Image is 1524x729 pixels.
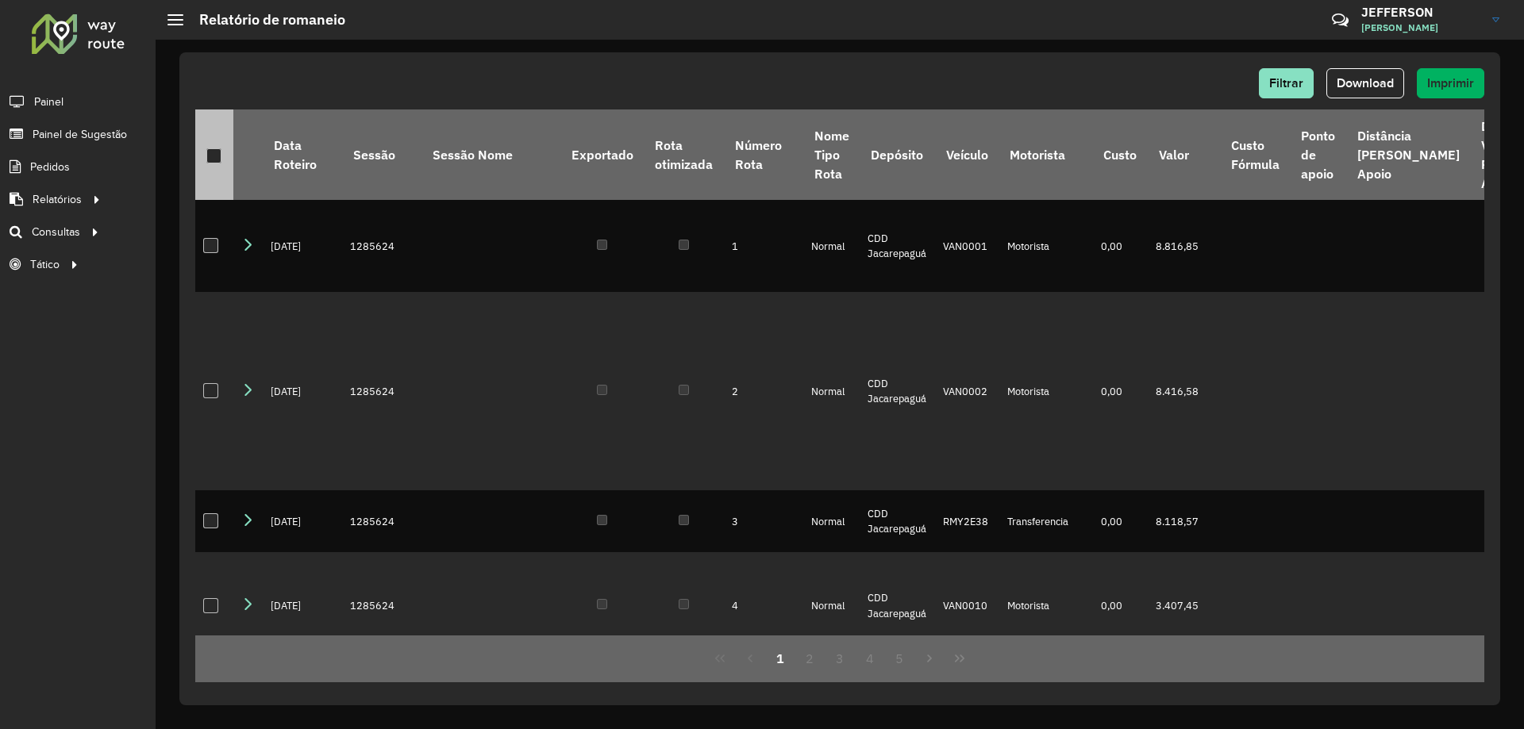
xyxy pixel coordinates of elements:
[999,292,1093,490] td: Motorista
[342,490,421,552] td: 1285624
[724,292,803,490] td: 2
[885,643,915,673] button: 5
[421,109,560,200] th: Sessão Nome
[1269,76,1303,90] span: Filtrar
[33,126,127,143] span: Painel de Sugestão
[1361,5,1480,20] h3: JEFFERSON
[935,109,999,200] th: Veículo
[855,643,885,673] button: 4
[803,200,860,292] td: Normal
[1326,68,1404,98] button: Download
[1259,68,1314,98] button: Filtrar
[860,552,935,659] td: CDD Jacarepaguá
[183,11,345,29] h2: Relatório de romaneio
[860,490,935,552] td: CDD Jacarepaguá
[644,109,723,200] th: Rota otimizada
[263,490,342,552] td: [DATE]
[33,191,82,208] span: Relatórios
[263,109,342,200] th: Data Roteiro
[860,292,935,490] td: CDD Jacarepaguá
[803,552,860,659] td: Normal
[30,159,70,175] span: Pedidos
[1093,292,1148,490] td: 0,00
[1148,490,1220,552] td: 8.118,57
[724,200,803,292] td: 1
[860,109,935,200] th: Depósito
[914,643,945,673] button: Next Page
[342,292,421,490] td: 1285624
[860,200,935,292] td: CDD Jacarepaguá
[263,292,342,490] td: [DATE]
[803,292,860,490] td: Normal
[803,490,860,552] td: Normal
[1148,292,1220,490] td: 8.416,58
[999,552,1093,659] td: Motorista
[32,224,80,240] span: Consultas
[1093,552,1148,659] td: 0,00
[999,200,1093,292] td: Motorista
[803,109,860,200] th: Nome Tipo Rota
[935,552,999,659] td: VAN0010
[795,643,825,673] button: 2
[263,200,342,292] td: [DATE]
[263,552,342,659] td: [DATE]
[935,200,999,292] td: VAN0001
[1323,3,1357,37] a: Contato Rápido
[1417,68,1484,98] button: Imprimir
[825,643,855,673] button: 3
[560,109,644,200] th: Exportado
[1290,109,1345,200] th: Ponto de apoio
[1148,200,1220,292] td: 8.816,85
[724,552,803,659] td: 4
[999,109,1093,200] th: Motorista
[30,256,60,273] span: Tático
[724,109,803,200] th: Número Rota
[724,490,803,552] td: 3
[1346,109,1470,200] th: Distância [PERSON_NAME] Apoio
[342,200,421,292] td: 1285624
[1093,200,1148,292] td: 0,00
[1337,76,1394,90] span: Download
[935,292,999,490] td: VAN0002
[1148,109,1220,200] th: Valor
[765,643,795,673] button: 1
[1093,490,1148,552] td: 0,00
[34,94,63,110] span: Painel
[1361,21,1480,35] span: [PERSON_NAME]
[999,490,1093,552] td: Transferencia
[342,552,421,659] td: 1285624
[342,109,421,200] th: Sessão
[935,490,999,552] td: RMY2E38
[1427,76,1474,90] span: Imprimir
[945,643,975,673] button: Last Page
[1148,552,1220,659] td: 3.407,45
[1093,109,1148,200] th: Custo
[1220,109,1290,200] th: Custo Fórmula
